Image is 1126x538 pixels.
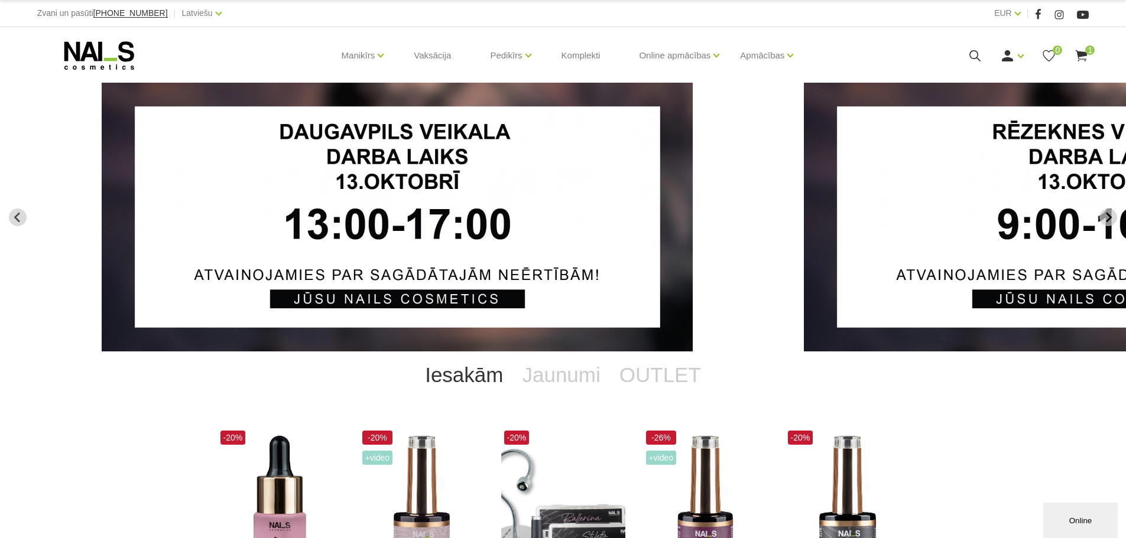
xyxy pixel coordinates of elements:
[639,32,710,79] a: Online apmācības
[1053,45,1062,55] span: 0
[220,431,246,445] span: -20%
[1085,45,1095,55] span: 1
[93,9,168,18] a: [PHONE_NUMBER]
[1099,208,1117,226] button: Next slide
[416,351,512,399] a: Iesakām
[362,451,393,465] span: +Video
[102,83,777,351] li: 1 of 13
[512,351,609,399] a: Jaunumi
[740,32,784,79] a: Apmācības
[404,27,460,84] a: Vaksācija
[1074,48,1089,63] a: 1
[93,8,168,18] span: [PHONE_NUMBER]
[788,431,813,445] span: -20%
[504,431,530,445] span: -20%
[610,351,710,399] a: OUTLET
[182,6,213,20] a: Latviešu
[490,32,522,79] a: Pedikīrs
[342,32,375,79] a: Manikīrs
[1043,500,1120,538] iframe: chat widget
[646,451,677,465] span: +Video
[1041,48,1056,63] a: 0
[552,27,610,84] a: Komplekti
[9,208,27,226] button: Previous slide
[362,431,393,445] span: -20%
[37,6,168,21] div: Zvani un pasūti
[1027,6,1029,21] span: |
[174,6,176,21] span: |
[994,6,1012,20] a: EUR
[646,431,677,445] span: -26%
